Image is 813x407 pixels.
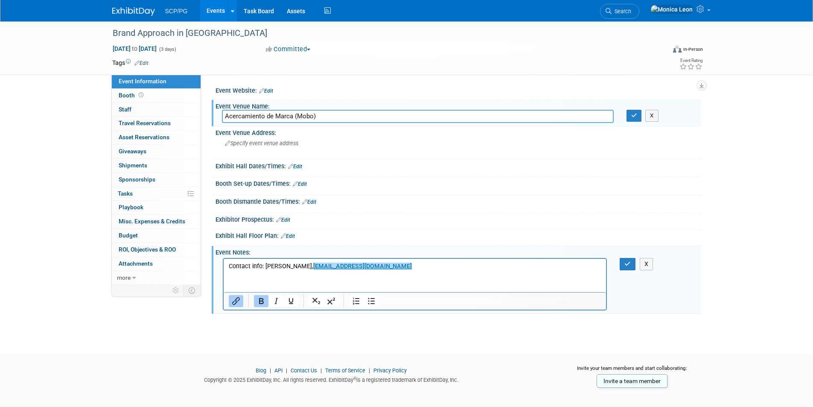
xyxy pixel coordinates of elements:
span: Asset Reservations [119,134,169,141]
div: Event Notes: [216,246,701,257]
span: Staff [119,106,131,113]
a: Staff [112,103,201,117]
span: Travel Reservations [119,120,171,126]
a: Attachments [112,257,201,271]
a: Edit [276,217,290,223]
a: Giveaways [112,145,201,158]
button: Numbered list [349,295,364,307]
button: X [645,110,659,122]
a: Terms of Service [325,367,365,374]
a: Edit [134,60,149,66]
span: | [268,367,273,374]
a: Travel Reservations [112,117,201,130]
button: Superscript [324,295,338,307]
a: Blog [256,367,266,374]
a: Search [600,4,639,19]
span: Giveaways [119,148,146,155]
a: API [274,367,283,374]
a: Edit [288,164,302,170]
span: Budget [119,232,138,239]
a: Shipments [112,159,201,173]
a: Sponsorships [112,173,201,187]
td: Toggle Event Tabs [183,285,201,296]
a: Edit [302,199,316,205]
a: more [112,271,201,285]
iframe: Rich Text Area [224,259,606,292]
td: Tags [112,59,149,67]
a: Edit [281,233,295,239]
button: X [640,258,653,270]
a: Edit [293,181,307,187]
button: Committed [263,45,314,54]
a: ROI, Objectives & ROO [112,243,201,257]
span: Shipments [119,162,147,169]
a: Edit [259,88,273,94]
div: Invite your team members and start collaborating: [563,365,701,378]
a: Playbook [112,201,201,214]
a: Misc. Expenses & Credits [112,215,201,228]
span: Specify event venue address [225,140,298,146]
a: Booth [112,89,201,102]
span: Event Information [119,78,166,85]
span: | [284,367,289,374]
div: Booth Set-up Dates/Times: [216,177,701,188]
span: more [117,274,131,281]
td: Personalize Event Tab Strip [169,285,184,296]
div: Event Venue Address: [216,126,701,137]
div: Event Venue Name: [216,100,701,111]
a: Budget [112,229,201,243]
span: Misc. Expenses & Credits [119,218,185,225]
button: Italic [269,295,283,307]
a: Invite a team member [597,374,667,388]
a: Privacy Policy [373,367,407,374]
span: Booth [119,92,145,99]
span: | [367,367,372,374]
button: Underline [284,295,298,307]
span: Sponsorships [119,176,155,183]
span: | [318,367,324,374]
button: Bullet list [364,295,379,307]
a: Event Information [112,75,201,88]
span: Playbook [119,204,143,211]
span: Attachments [119,260,153,267]
span: ROI, Objectives & ROO [119,246,176,253]
div: Event Rating [679,59,702,63]
span: SCP/PG [165,8,188,15]
button: Insert/edit link [229,295,243,307]
span: Booth not reserved yet [137,92,145,98]
a: Asset Reservations [112,131,201,144]
img: Format-Inperson.png [673,46,682,53]
button: Bold [254,295,268,307]
div: Exhibit Hall Dates/Times: [216,160,701,171]
div: Exhibitor Prospectus: [216,213,701,224]
div: Copyright © 2025 ExhibitDay, Inc. All rights reserved. ExhibitDay is a registered trademark of Ex... [112,374,551,384]
div: Brand Approach in [GEOGRAPHIC_DATA] [110,26,653,41]
span: Search [612,8,631,15]
div: Exhibit Hall Floor Plan: [216,229,701,240]
img: Monica Leon [650,5,693,14]
a: Contact Us [291,367,317,374]
a: Tasks [112,187,201,201]
img: ExhibitDay [112,7,155,16]
div: Event Website: [216,84,701,95]
span: to [131,45,139,52]
div: Event Format [615,44,703,57]
div: In-Person [683,46,703,53]
div: Booth Dismantle Dates/Times: [216,195,701,206]
span: (3 days) [158,47,176,52]
span: [DATE] [DATE] [112,45,157,53]
span: Tasks [118,190,133,197]
sup: ® [353,376,356,381]
button: Subscript [309,295,323,307]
